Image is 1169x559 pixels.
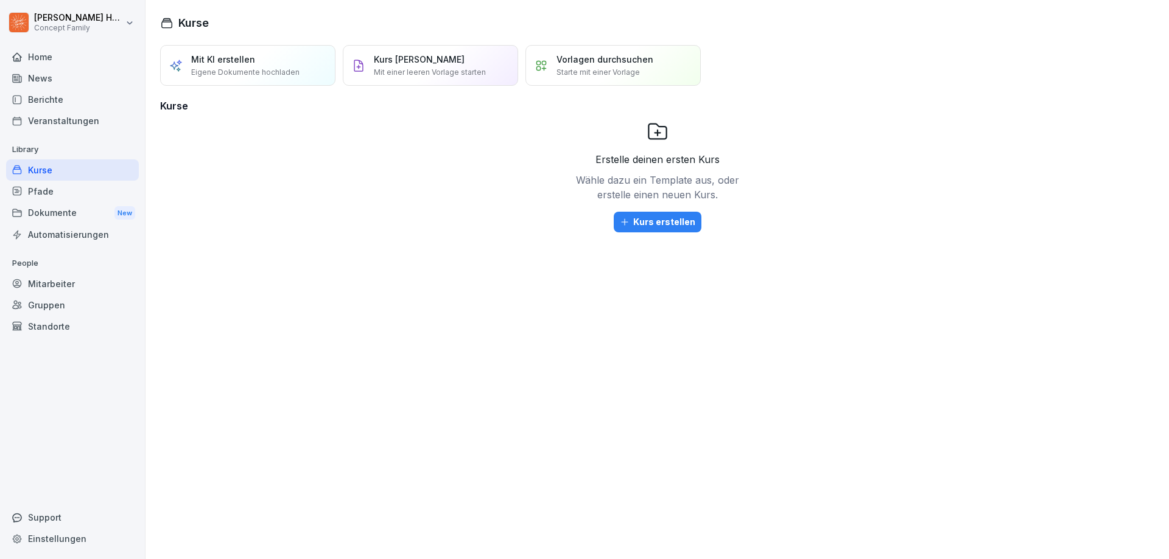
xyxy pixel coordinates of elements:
[6,507,139,528] div: Support
[6,202,139,224] div: Dokumente
[6,46,139,68] a: Home
[6,159,139,181] a: Kurse
[6,140,139,159] p: Library
[6,202,139,224] a: DokumenteNew
[6,294,139,316] a: Gruppen
[6,89,139,110] a: Berichte
[6,254,139,273] p: People
[160,99,1154,113] h3: Kurse
[595,152,720,167] p: Erstelle deinen ersten Kurs
[34,13,123,23] p: [PERSON_NAME] Huttarsch
[6,181,139,202] a: Pfade
[6,528,139,549] a: Einstellungen
[374,53,465,66] p: Kurs [PERSON_NAME]
[191,67,300,78] p: Eigene Dokumente hochladen
[6,68,139,89] a: News
[178,15,209,31] h1: Kurse
[191,53,255,66] p: Mit KI erstellen
[34,24,123,32] p: Concept Family
[556,53,653,66] p: Vorlagen durchsuchen
[6,273,139,294] a: Mitarbeiter
[6,224,139,245] a: Automatisierungen
[556,67,640,78] p: Starte mit einer Vorlage
[374,67,486,78] p: Mit einer leeren Vorlage starten
[6,110,139,131] a: Veranstaltungen
[572,173,743,202] p: Wähle dazu ein Template aus, oder erstelle einen neuen Kurs.
[620,215,695,229] div: Kurs erstellen
[614,212,701,232] button: Kurs erstellen
[6,316,139,337] a: Standorte
[114,206,135,220] div: New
